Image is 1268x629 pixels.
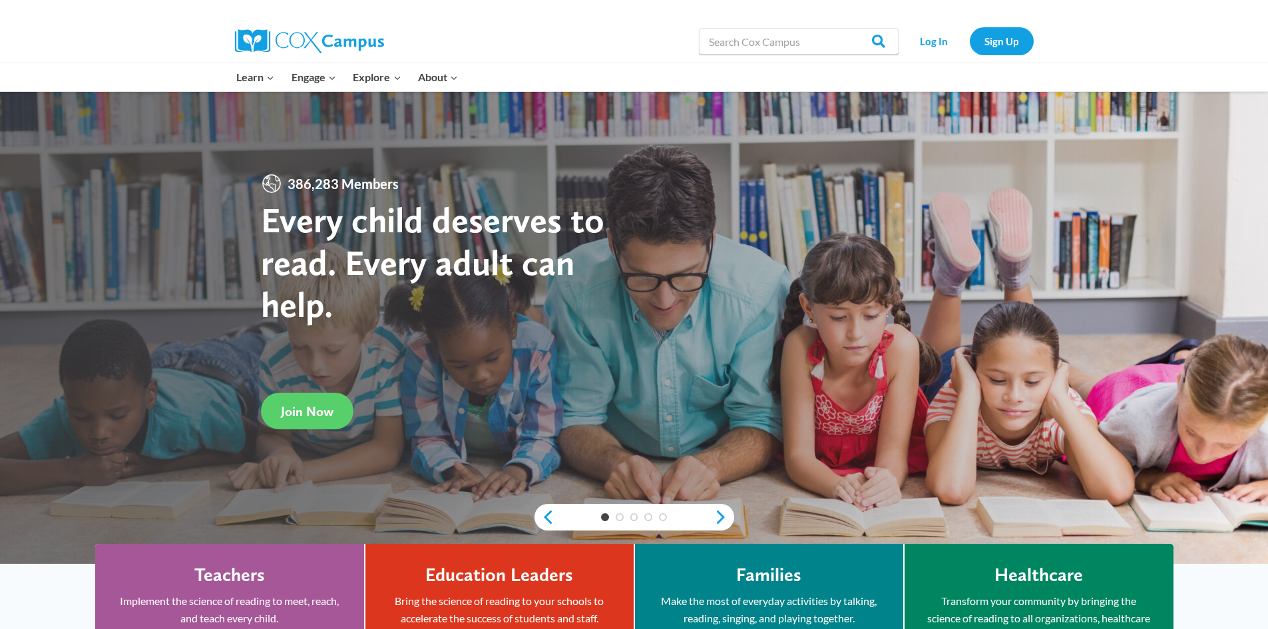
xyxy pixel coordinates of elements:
[261,198,604,325] strong: Every child deserves to read. Every adult can help.
[425,564,573,586] h4: Education Leaders
[736,564,801,586] h4: Families
[418,69,458,86] span: About
[616,513,624,521] a: 2
[659,513,667,521] a: 5
[601,513,609,521] a: 1
[534,504,734,530] div: content slider buttons
[261,393,353,429] a: Join Now
[281,403,333,419] span: Join Now
[235,29,384,53] img: Cox Campus
[655,592,883,626] p: Make the most of everyday activities by talking, reading, singing, and playing together.
[236,69,274,86] span: Learn
[194,564,265,586] h4: Teachers
[699,28,899,55] input: Search Cox Campus
[228,63,467,91] nav: Primary Navigation
[630,513,638,521] a: 3
[905,27,1034,55] nav: Secondary Navigation
[115,592,344,626] p: Implement the science of reading to meet, reach, and teach every child.
[353,69,401,86] span: Explore
[905,27,963,55] a: Log In
[714,509,734,525] a: next
[282,173,404,194] span: 386,283 Members
[385,592,614,626] p: Bring the science of reading to your schools to accelerate the success of students and staff.
[292,69,336,86] span: Engage
[644,513,652,521] a: 4
[534,509,554,525] a: previous
[994,564,1083,586] h4: Healthcare
[970,27,1034,55] a: Sign Up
